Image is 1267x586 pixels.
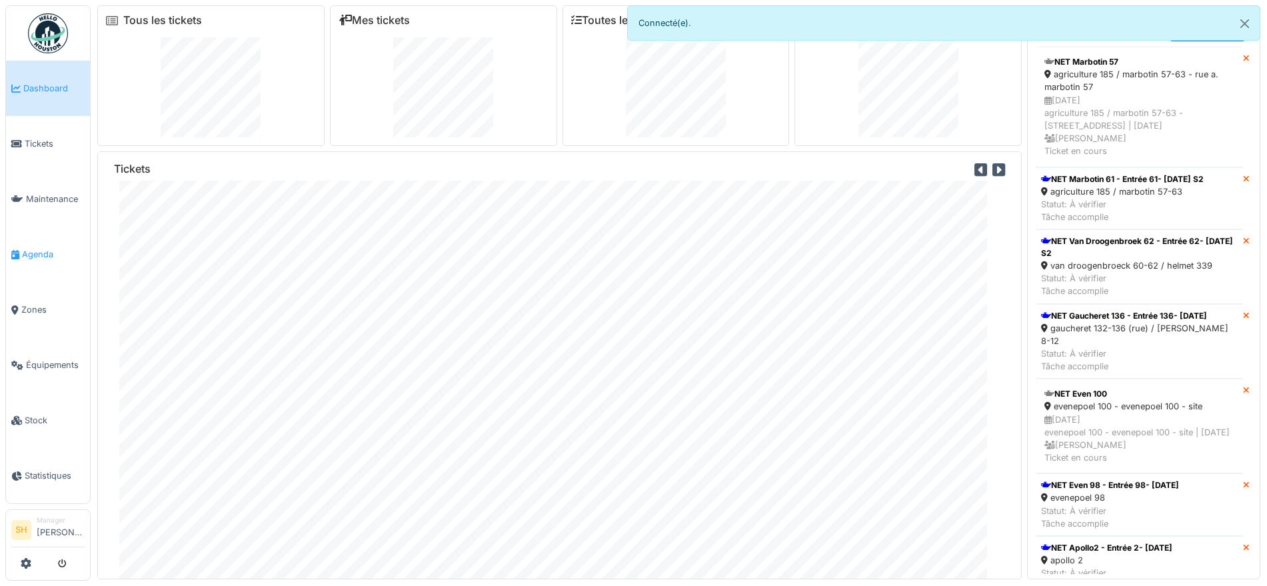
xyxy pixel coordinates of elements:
[23,82,85,95] span: Dashboard
[339,14,410,27] a: Mes tickets
[11,520,31,540] li: SH
[1041,479,1179,491] div: NET Even 98 - Entrée 98- [DATE]
[1041,322,1238,347] div: gaucheret 132-136 (rue) / [PERSON_NAME] 8-12
[1041,185,1204,198] div: agriculture 185 / marbotin 57-63
[1036,473,1243,536] a: NET Even 98 - Entrée 98- [DATE] evenepoel 98 Statut: À vérifierTâche accomplie
[1041,505,1179,530] div: Statut: À vérifier Tâche accomplie
[1041,272,1238,297] div: Statut: À vérifier Tâche accomplie
[6,171,90,227] a: Maintenance
[1230,6,1260,41] button: Close
[21,303,85,316] span: Zones
[1044,68,1234,93] div: agriculture 185 / marbotin 57-63 - rue a. marbotin 57
[6,61,90,116] a: Dashboard
[1041,198,1204,223] div: Statut: À vérifier Tâche accomplie
[22,248,85,261] span: Agenda
[28,13,68,53] img: Badge_color-CXgf-gQk.svg
[1044,56,1234,68] div: NET Marbotin 57
[25,469,85,482] span: Statistiques
[26,359,85,371] span: Équipements
[1041,173,1204,185] div: NET Marbotin 61 - Entrée 61- [DATE] S2
[1036,167,1243,230] a: NET Marbotin 61 - Entrée 61- [DATE] S2 agriculture 185 / marbotin 57-63 Statut: À vérifierTâche a...
[123,14,202,27] a: Tous les tickets
[1036,304,1243,379] a: NET Gaucheret 136 - Entrée 136- [DATE] gaucheret 132-136 (rue) / [PERSON_NAME] 8-12 Statut: À vér...
[1041,259,1238,272] div: van droogenbroeck 60-62 / helmet 339
[1041,554,1172,567] div: apollo 2
[26,193,85,205] span: Maintenance
[571,14,670,27] a: Toutes les tâches
[1041,542,1172,554] div: NET Apollo2 - Entrée 2- [DATE]
[37,515,85,544] li: [PERSON_NAME]
[37,515,85,525] div: Manager
[114,163,151,175] h6: Tickets
[6,393,90,448] a: Stock
[25,137,85,150] span: Tickets
[6,282,90,337] a: Zones
[1036,229,1243,304] a: NET Van Droogenbroek 62 - Entrée 62- [DATE] S2 van droogenbroeck 60-62 / helmet 339 Statut: À vér...
[11,515,85,547] a: SH Manager[PERSON_NAME]
[1041,235,1238,259] div: NET Van Droogenbroek 62 - Entrée 62- [DATE] S2
[1044,413,1234,465] div: [DATE] evenepoel 100 - evenepoel 100 - site | [DATE] [PERSON_NAME] Ticket en cours
[6,337,90,393] a: Équipements
[1041,310,1238,322] div: NET Gaucheret 136 - Entrée 136- [DATE]
[1044,400,1234,413] div: evenepoel 100 - evenepoel 100 - site
[6,116,90,171] a: Tickets
[1041,347,1238,373] div: Statut: À vérifier Tâche accomplie
[627,5,1261,41] div: Connecté(e).
[6,227,90,282] a: Agenda
[1041,491,1179,504] div: evenepoel 98
[1036,379,1243,473] a: NET Even 100 evenepoel 100 - evenepoel 100 - site [DATE]evenepoel 100 - evenepoel 100 - site | [D...
[1044,388,1234,400] div: NET Even 100
[6,448,90,503] a: Statistiques
[1036,47,1243,167] a: NET Marbotin 57 agriculture 185 / marbotin 57-63 - rue a. marbotin 57 [DATE]agriculture 185 / mar...
[1044,94,1234,158] div: [DATE] agriculture 185 / marbotin 57-63 - [STREET_ADDRESS] | [DATE] [PERSON_NAME] Ticket en cours
[25,414,85,427] span: Stock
